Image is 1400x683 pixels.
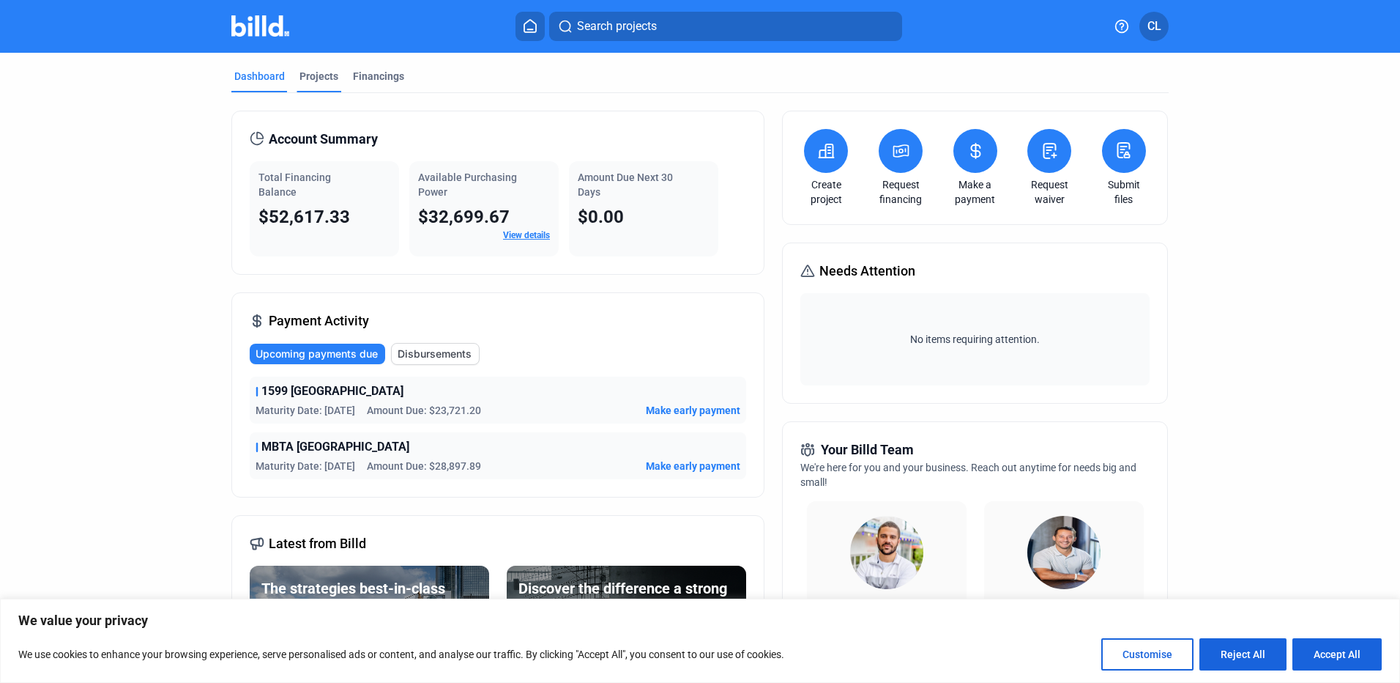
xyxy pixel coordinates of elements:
span: Upcoming payments due [256,347,378,361]
span: No items requiring attention. [806,332,1143,347]
span: Needs Attention [819,261,915,281]
button: Disbursements [391,343,480,365]
span: $52,617.33 [258,207,350,227]
img: Billd Company Logo [231,15,289,37]
span: MBTA [GEOGRAPHIC_DATA] [261,438,409,456]
p: We use cookies to enhance your browsing experience, serve personalised ads or content, and analys... [18,646,784,663]
span: $32,699.67 [418,207,510,227]
span: Disbursements [398,347,472,361]
span: Latest from Billd [269,534,366,554]
span: Total Financing Balance [258,171,331,198]
img: Relationship Manager [850,516,923,589]
div: Discover the difference a strong capital strategy can make [518,577,734,621]
span: $0.00 [578,207,624,227]
a: Create project [800,177,852,207]
button: Make early payment [646,459,740,473]
span: 1599 [GEOGRAPHIC_DATA] [261,383,403,400]
button: Accept All [1292,638,1382,671]
span: CL [1147,18,1161,35]
span: Maturity Date: [DATE] [256,459,355,473]
button: Make early payment [646,403,740,418]
a: Make a payment [950,177,1001,207]
img: Territory Manager [1027,516,1101,589]
span: [PERSON_NAME] [1013,597,1114,613]
button: Customise [1101,638,1194,671]
span: Amount Due: $28,897.89 [367,459,481,473]
span: Payment Activity [269,311,369,331]
span: Search projects [577,18,657,35]
span: Amount Due: $23,721.20 [367,403,481,418]
div: Financings [353,69,404,84]
div: Dashboard [234,69,285,84]
span: Maturity Date: [DATE] [256,403,355,418]
span: Account Summary [269,129,378,149]
div: The strategies best-in-class subs use for a resilient business [261,577,477,621]
button: Reject All [1199,638,1287,671]
span: [PERSON_NAME] [836,597,937,613]
span: Amount Due Next 30 Days [578,171,673,198]
p: We value your privacy [18,612,1382,630]
span: We're here for you and your business. Reach out anytime for needs big and small! [800,462,1136,488]
span: Your Billd Team [821,440,914,460]
a: View details [503,230,550,240]
button: CL [1139,12,1169,41]
a: Submit files [1098,177,1150,207]
div: Projects [299,69,338,84]
a: Request financing [875,177,926,207]
span: Available Purchasing Power [418,171,517,198]
button: Search projects [549,12,902,41]
a: Request waiver [1024,177,1075,207]
button: Upcoming payments due [250,344,385,364]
